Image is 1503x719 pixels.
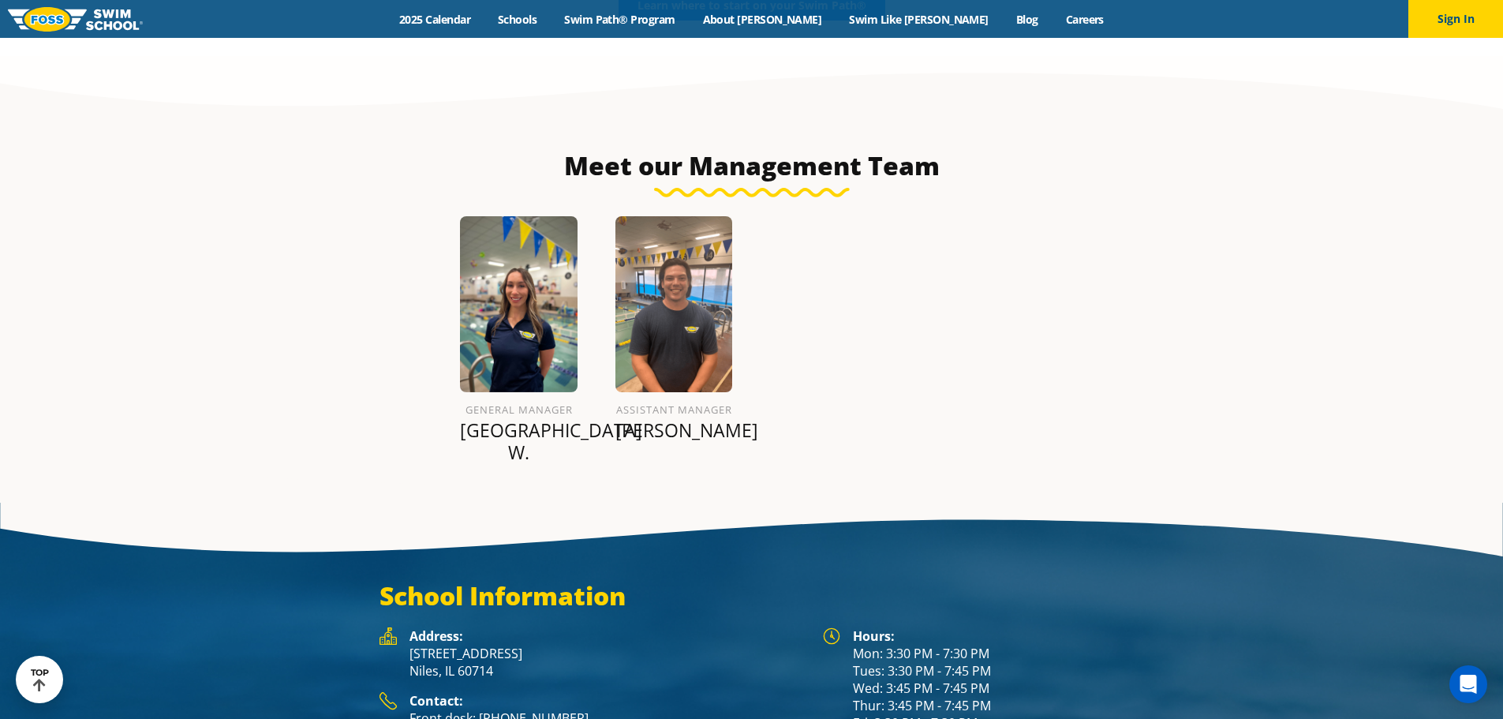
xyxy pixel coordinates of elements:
[836,12,1003,27] a: Swim Like [PERSON_NAME]
[409,627,463,645] strong: Address:
[1449,665,1487,703] div: Open Intercom Messenger
[853,627,895,645] strong: Hours:
[409,645,807,680] p: [STREET_ADDRESS] Niles, IL 60714
[689,12,836,27] a: About [PERSON_NAME]
[379,627,397,645] img: Foss Location Address
[615,400,733,419] h6: Assistant Manager
[409,692,463,710] strong: Contact:
[8,7,143,32] img: FOSS Swim School Logo
[1052,12,1117,27] a: Careers
[615,216,733,392] img: Jordan-Sellmyer.png
[379,692,397,710] img: Foss Location Contact
[823,627,840,645] img: Foss Location Hours
[386,12,484,27] a: 2025 Calendar
[379,150,1124,182] h3: Meet our Management Team
[484,12,551,27] a: Schools
[551,12,689,27] a: Swim Path® Program
[460,216,578,392] img: Paris-Warner.png
[615,419,733,441] p: [PERSON_NAME]
[460,419,578,463] p: [GEOGRAPHIC_DATA] W.
[1002,12,1052,27] a: Blog
[460,400,578,419] h6: General Manager
[379,580,1124,612] h3: School Information
[31,668,49,692] div: TOP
